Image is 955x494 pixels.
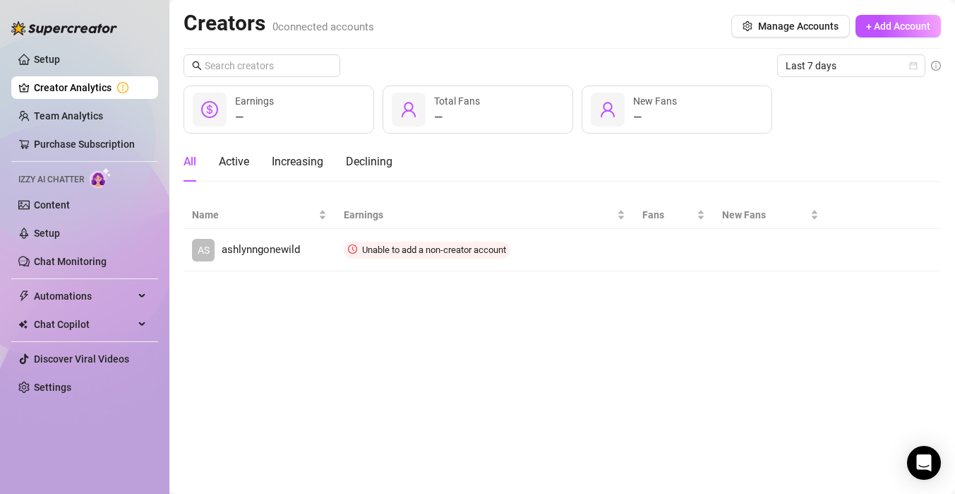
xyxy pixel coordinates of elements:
[633,109,677,126] div: —
[344,207,615,223] span: Earnings
[34,228,60,239] a: Setup
[642,207,693,223] span: Fans
[222,242,300,259] span: ashlynngonewild
[235,109,274,126] div: —
[34,54,60,65] a: Setup
[235,95,274,107] span: Earnings
[434,109,480,126] div: —
[909,61,918,70] span: calendar
[34,76,147,99] a: Creator Analytics exclamation-circle
[722,207,807,223] span: New Fans
[362,245,506,255] span: Unable to add a non-creator account
[855,15,941,37] button: + Add Account
[184,201,335,229] th: Name
[786,55,917,76] span: Last 7 days
[599,101,616,118] span: user
[272,20,374,33] span: 0 connected accounts
[34,353,129,365] a: Discover Viral Videos
[634,201,713,229] th: Fans
[866,20,930,32] span: + Add Account
[184,153,196,170] div: All
[400,101,417,118] span: user
[714,201,827,229] th: New Fans
[18,319,28,329] img: Chat Copilot
[34,313,134,336] span: Chat Copilot
[348,245,357,254] span: clock-circle
[34,382,71,393] a: Settings
[201,101,218,118] span: dollar-circle
[434,95,480,107] span: Total Fans
[272,153,323,170] div: Increasing
[907,446,941,480] div: Open Intercom Messenger
[192,239,327,261] a: ASashlynngonewild
[335,201,635,229] th: Earnings
[633,95,677,107] span: New Fans
[743,21,752,31] span: setting
[758,20,839,32] span: Manage Accounts
[192,61,202,71] span: search
[731,15,850,37] button: Manage Accounts
[198,242,210,258] span: AS
[34,285,134,307] span: Automations
[34,256,107,267] a: Chat Monitoring
[346,153,392,170] div: Declining
[192,207,316,223] span: Name
[90,167,112,188] img: AI Chatter
[219,153,249,170] div: Active
[34,110,103,122] a: Team Analytics
[184,10,374,37] h2: Creators
[931,61,941,71] span: info-circle
[18,173,84,187] span: Izzy AI Chatter
[11,21,117,35] img: logo-BBDzfeDw.svg
[34,139,135,150] a: Purchase Subscription
[18,290,30,302] span: thunderbolt
[205,58,320,73] input: Search creators
[34,199,70,211] a: Content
